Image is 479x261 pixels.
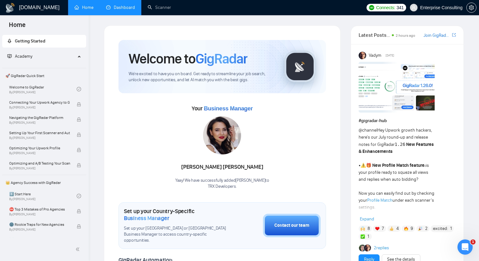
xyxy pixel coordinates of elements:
[9,130,70,136] span: Setting Up Your First Scanner and Auto-Bidder
[361,226,365,231] img: 🙌
[389,226,394,231] img: 👍
[470,239,476,245] span: 1
[3,69,86,82] span: 🚀 GigRadar Quick Start
[7,54,32,59] span: Academy
[467,5,476,10] span: setting
[77,163,81,167] span: lock
[124,225,231,244] span: Set up your [GEOGRAPHIC_DATA] or [GEOGRAPHIC_DATA] Business Manager to access country-specific op...
[129,50,247,67] h1: Welcome to
[9,106,70,109] span: By [PERSON_NAME]
[9,99,70,106] span: Connecting Your Upwork Agency to GigRadar
[404,226,408,231] img: 🔥
[175,178,269,190] div: Yaay! We have successfully added [PERSON_NAME] to
[9,221,70,228] span: 🌚 Rookie Traps for New Agencies
[452,32,456,37] span: export
[5,3,15,13] img: logo
[418,226,423,231] img: 🎉
[369,52,381,59] span: Vadym
[466,3,476,13] button: setting
[457,239,473,255] iframe: Intercom live chat
[75,246,82,252] span: double-left
[203,116,241,154] img: 1687292848110-34.jpg
[9,212,70,216] span: By [PERSON_NAME]
[9,160,70,166] span: Optimizing and A/B Testing Your Scanner for Better Results
[74,5,93,10] a: homeHome
[9,166,70,170] span: By [PERSON_NAME]
[175,184,269,190] p: TRX Developers .
[9,114,70,121] span: Navigating the GigRadar Platform
[367,225,370,232] span: 8
[359,245,366,251] img: Alex B
[124,208,231,222] h1: Set up your Country-Specific
[195,50,247,67] span: GigRadar
[432,225,448,232] span: :excited:
[3,176,86,189] span: 👑 Agency Success with GigRadar
[359,31,390,39] span: Latest Posts from the GigRadar Community
[9,151,70,155] span: By [PERSON_NAME]
[9,145,70,151] span: Optimizing Your Upwork Profile
[77,117,81,122] span: lock
[397,4,404,11] span: 341
[175,162,269,173] div: [PERSON_NAME] [PERSON_NAME]
[129,71,274,83] span: We're excited to have you on board. Get ready to streamline your job search, unlock new opportuni...
[386,53,394,58] span: [DATE]
[77,148,81,152] span: lock
[359,127,377,133] span: @channel
[372,163,426,168] strong: New Profile Match feature:
[374,245,389,251] a: 2replies
[77,224,81,229] span: lock
[367,198,393,203] a: Profile Match
[424,32,451,39] a: Join GigRadar Slack Community
[204,105,252,112] span: Business Manager
[9,136,70,140] span: By [PERSON_NAME]
[77,102,81,107] span: lock
[412,5,416,10] span: user
[106,5,135,10] a: dashboardDashboard
[9,82,77,96] a: Welcome to GigRadarBy[PERSON_NAME]
[396,33,415,38] span: 2 hours ago
[77,133,81,137] span: lock
[77,194,81,198] span: check-circle
[9,228,70,232] span: By [PERSON_NAME]
[361,234,365,239] img: ✅
[369,5,374,10] img: upwork-logo.png
[4,20,31,34] span: Home
[274,222,309,229] div: Contact our team
[382,225,384,232] span: 7
[360,216,374,222] span: Expand
[375,226,380,231] img: ❤️
[148,5,171,10] a: searchScanner
[15,38,45,44] span: Getting Started
[466,5,476,10] a: setting
[376,4,395,11] span: Connects:
[7,54,12,58] span: fund-projection-screen
[7,39,12,43] span: rocket
[452,32,456,38] a: export
[124,215,169,222] span: Business Manager
[450,225,452,232] span: 1
[359,117,456,124] h1: # gigradar-hub
[9,121,70,125] span: By [PERSON_NAME]
[411,225,413,232] span: 9
[359,52,366,59] img: Vadym
[366,163,371,168] span: 🎁
[192,105,253,112] span: Your
[361,163,366,168] span: ⚠️
[359,62,435,113] img: F09AC4U7ATU-image.png
[77,87,81,91] span: check-circle
[9,206,70,212] span: ⛔ Top 3 Mistakes of Pro Agencies
[9,237,70,243] span: ☠️ Fatal Traps for Solo Freelancers
[396,225,399,232] span: 4
[395,142,406,147] code: 1.26
[9,189,77,203] a: 1️⃣ Start HereBy[PERSON_NAME]
[284,51,316,82] img: gigradar-logo.png
[15,54,32,59] span: Academy
[263,214,321,237] button: Contact our team
[425,225,428,232] span: 2
[2,35,86,48] li: Getting Started
[367,233,369,240] span: 1
[77,209,81,213] span: lock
